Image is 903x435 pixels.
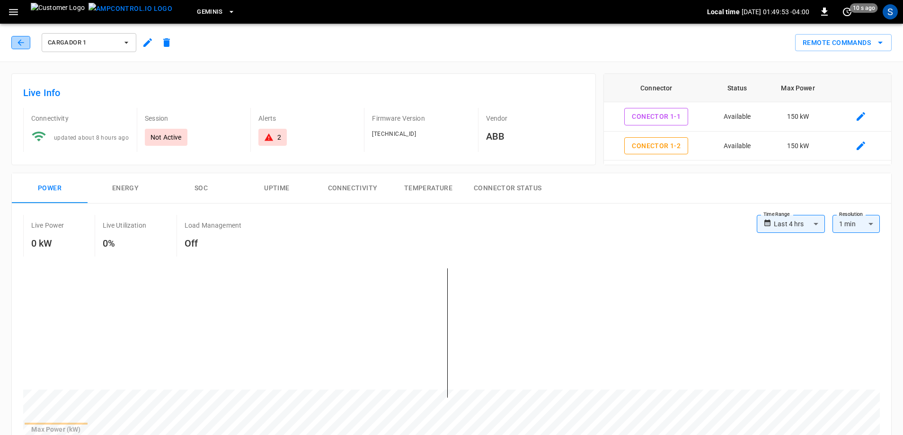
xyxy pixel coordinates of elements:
[765,74,831,102] th: Max Power
[765,132,831,161] td: 150 kW
[709,160,765,190] td: Available
[12,173,88,204] button: Power
[185,236,241,251] h6: Off
[23,85,584,100] h6: Live Info
[163,173,239,204] button: SOC
[466,173,549,204] button: Connector Status
[145,114,243,123] p: Session
[31,236,64,251] h6: 0 kW
[103,236,146,251] h6: 0%
[850,3,878,13] span: 10 s ago
[709,74,765,102] th: Status
[709,132,765,161] td: Available
[31,114,129,123] p: Connectivity
[42,33,136,52] button: Cargador 1
[604,74,709,102] th: Connector
[372,114,470,123] p: Firmware Version
[832,215,880,233] div: 1 min
[707,7,740,17] p: Local time
[103,221,146,230] p: Live Utilization
[486,114,584,123] p: Vendor
[48,37,118,48] span: Cargador 1
[839,211,863,218] label: Resolution
[372,131,416,137] span: [TECHNICAL_ID]
[54,134,129,141] span: updated about 8 hours ago
[277,133,281,142] div: 2
[197,7,223,18] span: Geminis
[31,221,64,230] p: Live Power
[763,211,790,218] label: Time Range
[239,173,315,204] button: Uptime
[624,137,688,155] button: Conector 1-2
[258,114,356,123] p: Alerts
[624,108,688,125] button: Conector 1-1
[185,221,241,230] p: Load Management
[390,173,466,204] button: Temperature
[795,34,892,52] div: remote commands options
[840,4,855,19] button: set refresh interval
[486,129,584,144] h6: ABB
[31,3,85,21] img: Customer Logo
[774,215,825,233] div: Last 4 hrs
[742,7,809,17] p: [DATE] 01:49:53 -04:00
[88,173,163,204] button: Energy
[709,102,765,132] td: Available
[765,102,831,132] td: 150 kW
[150,133,182,142] p: Not Active
[89,3,172,15] img: ampcontrol.io logo
[765,160,831,190] td: 150 kW
[604,74,891,219] table: connector table
[795,34,892,52] button: Remote Commands
[315,173,390,204] button: Connectivity
[883,4,898,19] div: profile-icon
[193,3,239,21] button: Geminis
